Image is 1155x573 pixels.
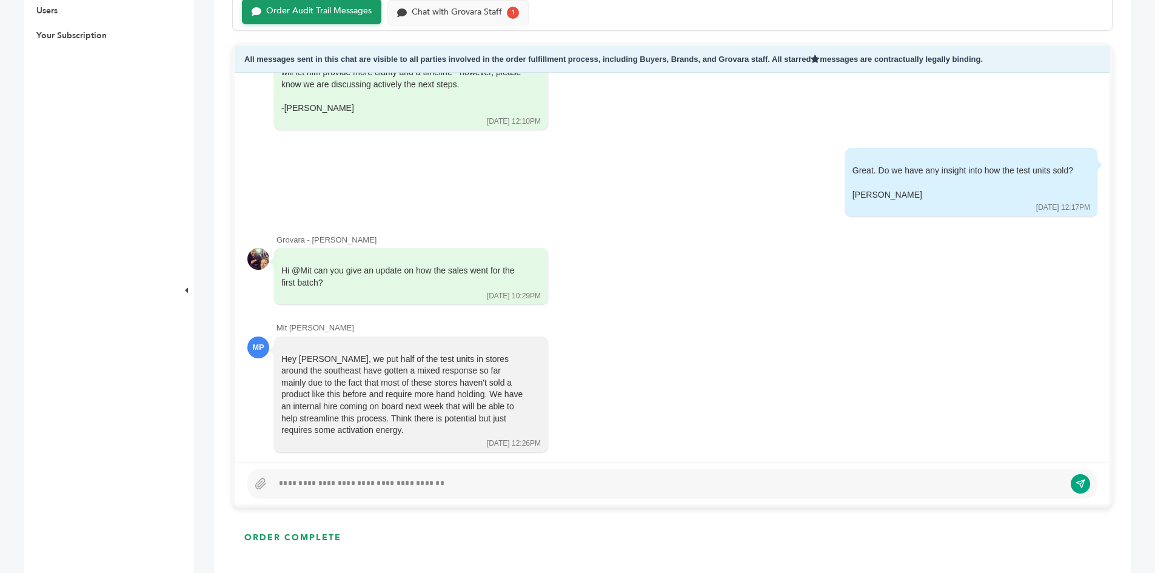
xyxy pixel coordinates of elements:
[281,354,524,437] div: Hey [PERSON_NAME], we put half of the test units in stores around the southeast have gotten a mix...
[487,116,541,127] div: [DATE] 12:10PM
[852,165,1073,201] div: Great. Do we have any insight into how the test units sold?
[1036,203,1090,213] div: [DATE] 12:17PM
[412,7,502,18] div: Chat with Grovara Staff
[487,438,541,449] div: [DATE] 12:26PM
[281,265,524,289] div: Hi @Mit can you give an update on how the sales went for the first batch?
[276,323,1097,333] div: Mit [PERSON_NAME]
[266,6,372,16] div: Order Audit Trail Messages
[36,5,58,16] a: Users
[247,337,269,358] div: MP
[507,7,519,19] div: 1
[235,46,1110,73] div: All messages sent in this chat are visible to all parties involved in the order fulfillment proce...
[281,102,524,115] div: -[PERSON_NAME]
[244,532,341,544] h3: ORDER COMPLETE
[276,235,1097,246] div: Grovara - [PERSON_NAME]
[487,291,541,301] div: [DATE] 10:29PM
[36,30,107,41] a: Your Subscription
[852,189,1073,201] div: [PERSON_NAME]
